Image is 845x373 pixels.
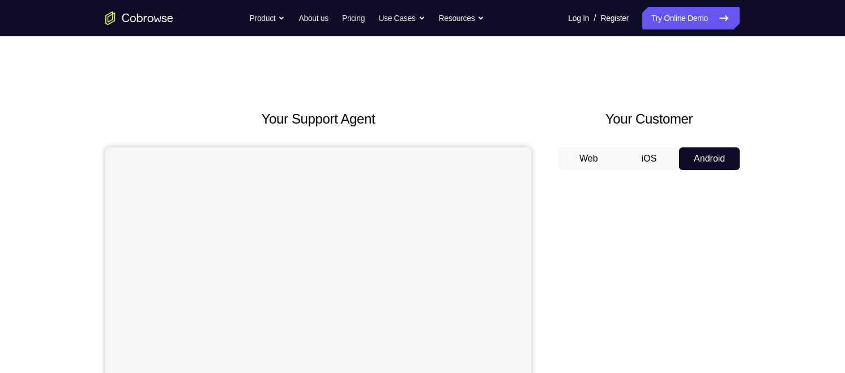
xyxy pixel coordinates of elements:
button: Android [679,147,740,170]
button: Product [250,7,285,29]
a: About us [298,7,328,29]
button: Web [558,147,619,170]
span: / [594,11,596,25]
button: Resources [439,7,485,29]
h2: Your Support Agent [105,109,531,129]
a: Go to the home page [105,11,173,25]
a: Pricing [342,7,365,29]
button: iOS [619,147,680,170]
h2: Your Customer [558,109,740,129]
a: Log In [568,7,589,29]
button: Use Cases [378,7,425,29]
a: Register [601,7,629,29]
a: Try Online Demo [642,7,740,29]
